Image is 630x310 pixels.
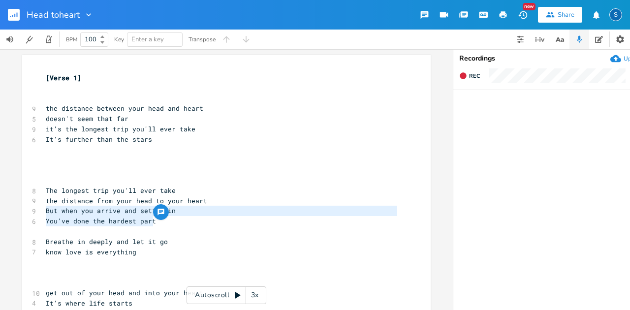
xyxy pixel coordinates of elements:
[27,10,80,19] span: Head toheart
[66,37,77,42] div: BPM
[46,73,81,82] span: [Verse 1]
[46,124,195,133] span: it's the longest trip you'll ever take
[523,3,535,10] div: New
[46,104,203,113] span: the distance between your head and heart
[189,36,216,42] div: Transpose
[46,299,132,308] span: It's where life starts
[469,72,480,80] span: Rec
[609,3,622,26] button: S
[46,196,207,205] span: the distance from your head to your heart
[46,206,176,215] span: But when you arrive and settle in
[538,7,582,23] button: Share
[46,114,128,123] span: doesn't seem that far
[46,135,152,144] span: It's further than the stars
[46,237,168,246] span: Breathe in deeply and let it go
[455,68,484,84] button: Rec
[513,6,533,24] button: New
[114,36,124,42] div: Key
[46,248,136,256] span: know love is everything
[46,217,156,225] span: You've done the hardest part
[187,286,266,304] div: Autoscroll
[246,286,264,304] div: 3x
[131,35,164,44] span: Enter a key
[46,186,176,195] span: The longest trip you'll ever take
[609,8,622,21] div: Sarah Cade Music
[558,10,574,19] div: Share
[46,288,203,297] span: get out of your head and into your heart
